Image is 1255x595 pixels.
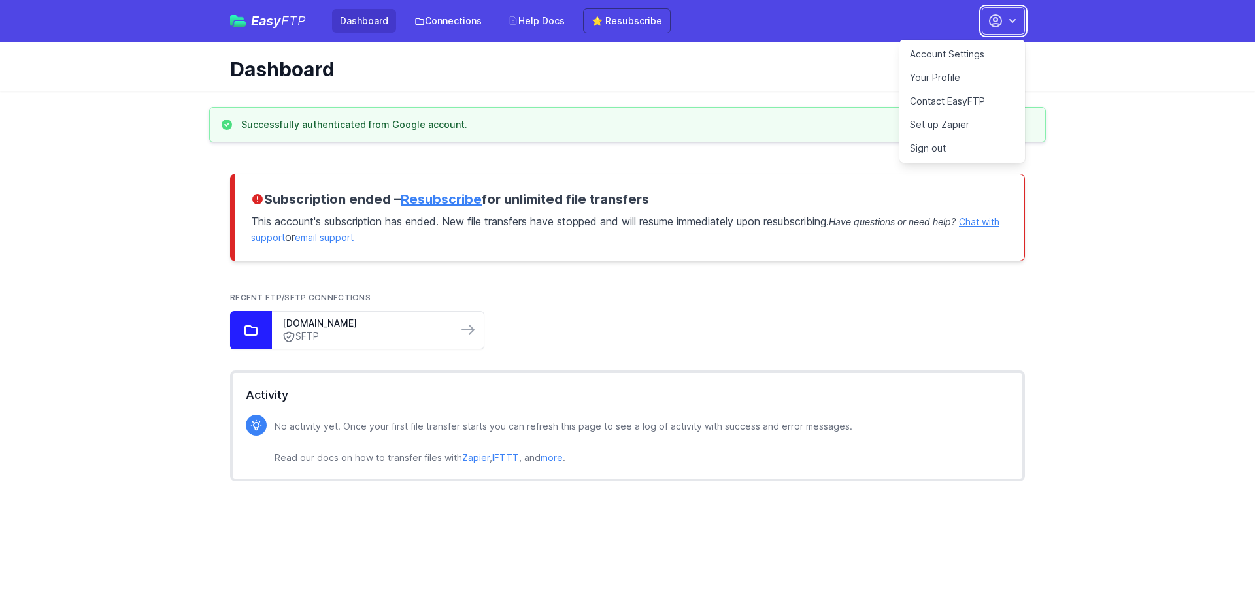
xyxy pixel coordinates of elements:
[230,293,1025,303] h2: Recent FTP/SFTP Connections
[1190,530,1239,579] iframe: Drift Widget Chat Controller
[230,57,1014,81] h1: Dashboard
[500,9,573,33] a: Help Docs
[492,452,519,463] a: IFTTT
[401,191,482,207] a: Resubscribe
[275,419,852,466] p: No activity yet. Once your first file transfer starts you can refresh this page to see a log of a...
[899,113,1025,137] a: Set up Zapier
[230,15,246,27] img: easyftp_logo.png
[583,8,671,33] a: ⭐ Resubscribe
[246,386,1009,404] h2: Activity
[251,208,1009,245] p: This account's subscription has ended. New file transfers have stopped and will resume immediatel...
[241,118,467,131] h3: Successfully authenticated from Google account.
[251,14,306,27] span: Easy
[282,317,447,330] a: [DOMAIN_NAME]
[295,232,354,243] a: email support
[462,452,490,463] a: Zapier
[899,137,1025,160] a: Sign out
[230,14,306,27] a: EasyFTP
[541,452,563,463] a: more
[899,66,1025,89] a: Your Profile
[407,9,490,33] a: Connections
[829,216,956,227] span: Have questions or need help?
[332,9,396,33] a: Dashboard
[899,89,1025,113] a: Contact EasyFTP
[251,190,1009,208] h3: Subscription ended – for unlimited file transfers
[282,330,447,344] a: SFTP
[281,13,306,29] span: FTP
[899,42,1025,66] a: Account Settings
